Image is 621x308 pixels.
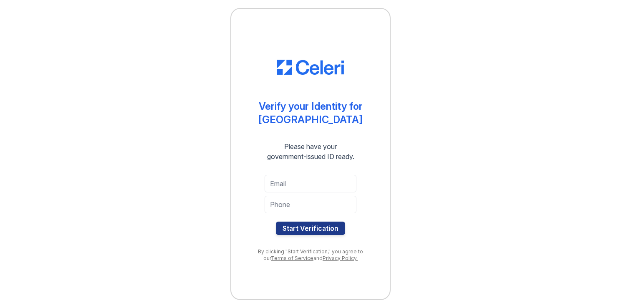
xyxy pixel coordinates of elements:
[248,248,373,262] div: By clicking "Start Verification," you agree to our and
[276,222,345,235] button: Start Verification
[258,100,363,126] div: Verify your Identity for [GEOGRAPHIC_DATA]
[265,196,356,213] input: Phone
[271,255,313,261] a: Terms of Service
[323,255,358,261] a: Privacy Policy.
[252,141,369,162] div: Please have your government-issued ID ready.
[265,175,356,192] input: Email
[277,60,344,75] img: CE_Logo_Blue-a8612792a0a2168367f1c8372b55b34899dd931a85d93a1a3d3e32e68fde9ad4.png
